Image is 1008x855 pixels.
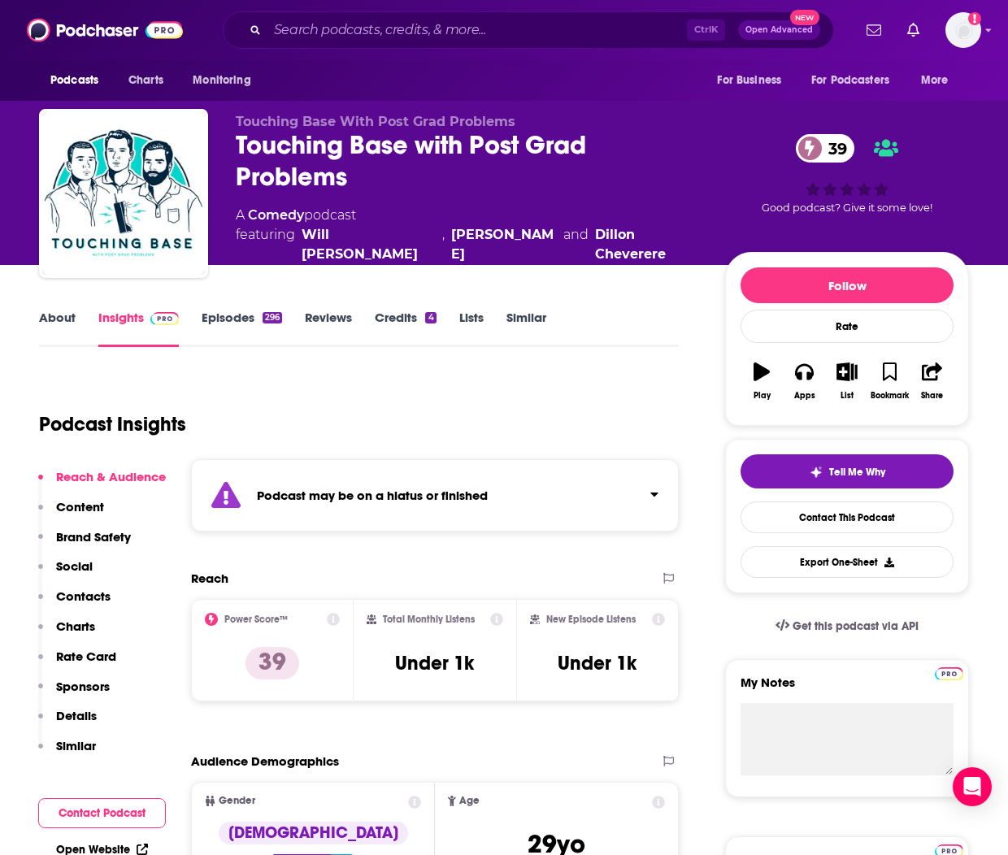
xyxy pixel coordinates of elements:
p: Contacts [56,588,111,604]
span: Get this podcast via API [793,619,919,633]
div: A podcast [236,206,699,264]
a: Charts [118,65,173,96]
a: Lists [459,310,484,347]
div: [DEMOGRAPHIC_DATA] [219,822,408,844]
a: Comedy [248,207,304,223]
button: Contact Podcast [38,798,166,828]
h2: Total Monthly Listens [383,614,475,625]
a: Get this podcast via API [763,606,932,646]
button: open menu [801,65,913,96]
span: Ctrl K [687,20,725,41]
img: Podchaser - Follow, Share and Rate Podcasts [27,15,183,46]
button: Social [38,558,93,588]
button: Content [38,499,104,529]
button: List [826,352,868,410]
span: New [790,10,819,25]
button: Show profile menu [945,12,981,48]
a: Pro website [935,665,963,680]
h2: Reach [191,571,228,586]
p: Brand Safety [56,529,131,545]
strong: Podcast may be on a hiatus or finished [257,488,488,503]
h3: Under 1k [558,651,637,675]
h2: Power Score™ [224,614,288,625]
button: open menu [706,65,802,96]
a: Credits4 [375,310,436,347]
img: Podchaser Pro [150,312,179,325]
span: Gender [219,796,255,806]
a: InsightsPodchaser Pro [98,310,179,347]
span: Good podcast? Give it some love! [762,202,932,214]
a: 39 [796,134,855,163]
a: Episodes296 [202,310,282,347]
p: Content [56,499,104,514]
div: 4 [425,312,436,323]
a: Will deFries [302,225,436,264]
section: Click to expand status details [191,459,679,532]
a: About [39,310,76,347]
p: Sponsors [56,679,110,694]
span: 39 [812,134,855,163]
span: For Podcasters [811,69,889,92]
div: Apps [794,391,815,401]
div: 39Good podcast? Give it some love! [725,114,969,235]
button: Sponsors [38,679,110,709]
button: Details [38,708,97,738]
div: List [841,391,854,401]
img: User Profile [945,12,981,48]
span: Podcasts [50,69,98,92]
button: Follow [741,267,954,303]
img: tell me why sparkle [810,466,823,479]
button: Play [741,352,783,410]
p: Similar [56,738,96,753]
button: Reach & Audience [38,469,166,499]
a: Similar [506,310,546,347]
button: Brand Safety [38,529,131,559]
button: Share [911,352,954,410]
a: Show notifications dropdown [901,16,926,44]
button: Similar [38,738,96,768]
p: Social [56,558,93,574]
button: Rate Card [38,649,116,679]
a: David Ruff [451,225,557,264]
button: Contacts [38,588,111,618]
p: 39 [245,647,299,679]
h2: New Episode Listens [546,614,636,625]
img: Touching Base with Post Grad Problems [42,112,205,275]
div: Rate [741,310,954,343]
span: Age [459,796,480,806]
img: Podchaser Pro [935,667,963,680]
p: Reach & Audience [56,469,166,484]
button: open menu [39,65,119,96]
button: Bookmark [868,352,910,410]
span: Touching Base With Post Grad Problems [236,114,515,129]
button: Apps [783,352,825,410]
span: and [563,225,589,264]
div: 296 [263,312,282,323]
h1: Podcast Insights [39,412,186,436]
a: Reviews [305,310,352,347]
span: Tell Me Why [829,466,885,479]
span: More [921,69,949,92]
span: Monitoring [193,69,250,92]
a: Dillon Cheverere [595,225,699,264]
div: Open Intercom Messenger [953,767,992,806]
h3: Under 1k [395,651,474,675]
button: Open AdvancedNew [738,20,820,40]
span: For Business [717,69,781,92]
p: Details [56,708,97,723]
h2: Audience Demographics [191,753,339,769]
span: Open Advanced [745,26,813,34]
span: Logged in as patrickdmanning [945,12,981,48]
div: Bookmark [871,391,909,401]
button: open menu [910,65,969,96]
p: Rate Card [56,649,116,664]
a: Contact This Podcast [741,501,954,533]
a: Show notifications dropdown [860,16,888,44]
button: tell me why sparkleTell Me Why [741,454,954,488]
svg: Add a profile image [968,12,981,25]
button: Charts [38,618,95,649]
button: open menu [181,65,272,96]
button: Export One-Sheet [741,546,954,578]
div: Play [754,391,771,401]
